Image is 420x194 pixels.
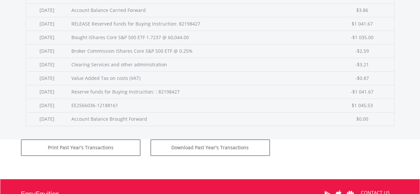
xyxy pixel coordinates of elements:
td: Bought iShares Core S&P 500 ETF 1.7237 @ 60,044.00 [68,31,330,44]
td: Account Balance Brought Forward [68,112,330,126]
td: Reserve funds for Buying Instruction: : 82198427 [68,85,330,98]
span: -$2.59 [355,48,369,54]
td: [DATE] [26,71,68,85]
td: [DATE] [26,31,68,44]
span: -$3.21 [355,61,369,68]
span: $0.00 [356,116,368,122]
td: [DATE] [26,98,68,112]
td: [DATE] [26,112,68,126]
td: [DATE] [26,85,68,98]
td: Broker Commission iShares Core S&P 500 ETF @ 0.25% [68,44,330,58]
span: -$1 035.00 [351,34,374,40]
span: -$0.87 [355,75,369,81]
td: [DATE] [26,17,68,31]
td: Account Balance Carried Forward [68,3,330,17]
td: RELEASE Reserved funds for Buying Instruction: 82198427 [68,17,330,31]
td: [DATE] [26,44,68,58]
td: [DATE] [26,3,68,17]
button: Download Past Year's Transactions [150,139,270,156]
td: Value Added Tax on costs (VAT) [68,71,330,85]
td: [DATE] [26,58,68,71]
span: $1 045.53 [351,102,373,108]
span: $1 041.67 [351,21,373,27]
span: $3.86 [356,7,368,13]
td: Clearing Services and other administration [68,58,330,71]
td: EE2566036-12188161 [68,98,330,112]
span: -$1 041.67 [351,89,374,95]
button: Print Past Year's Transactions [21,139,140,156]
